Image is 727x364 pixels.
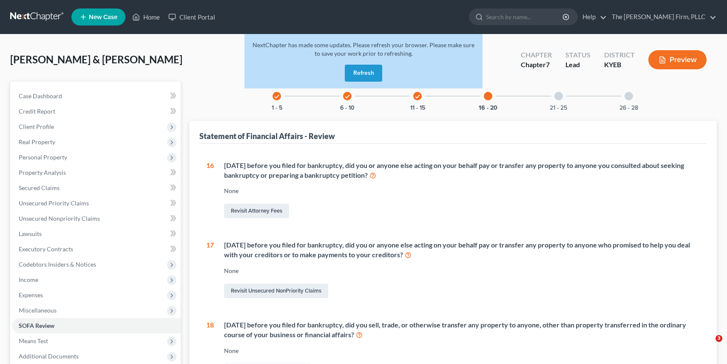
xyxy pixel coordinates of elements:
span: Property Analysis [19,169,66,176]
iframe: Intercom live chat [698,335,718,355]
div: 17 [206,240,214,300]
span: Secured Claims [19,184,60,191]
div: Chapter [521,50,552,60]
span: Unsecured Priority Claims [19,199,89,207]
button: 1 - 5 [272,105,282,111]
div: [DATE] before you filed for bankruptcy, did you or anyone else acting on your behalf pay or trans... [224,161,700,180]
a: Lawsuits [12,226,181,242]
div: None [224,347,700,355]
div: None [224,187,700,195]
a: Case Dashboard [12,88,181,104]
span: Expenses [19,291,43,299]
a: Property Analysis [12,165,181,180]
i: check [415,94,420,100]
button: 11 - 15 [410,105,425,111]
a: The [PERSON_NAME] Firm, PLLC [608,9,716,25]
span: NextChapter has made some updates. Please refresh your browser. Please make sure to save your wor... [253,41,474,57]
span: 3 [716,335,722,342]
span: Means Test [19,337,48,344]
button: 26 - 28 [619,105,638,111]
span: Income [19,276,38,283]
button: Refresh [345,65,382,82]
span: Real Property [19,138,55,145]
div: KYEB [604,60,635,70]
div: Lead [565,60,591,70]
span: Client Profile [19,123,54,130]
i: check [344,94,350,100]
div: [DATE] before you filed for bankruptcy, did you sell, trade, or otherwise transfer any property t... [224,320,700,340]
span: Personal Property [19,154,67,161]
a: Revisit Unsecured NonPriority Claims [224,284,328,298]
input: Search by name... [486,9,564,25]
button: Preview [648,50,707,69]
div: Status [565,50,591,60]
a: Secured Claims [12,180,181,196]
span: Miscellaneous [19,307,57,314]
a: Credit Report [12,104,181,119]
button: 21 - 25 [550,105,567,111]
span: New Case [89,14,117,20]
span: Case Dashboard [19,92,62,100]
span: Lawsuits [19,230,42,237]
div: Chapter [521,60,552,70]
div: 16 [206,161,214,220]
span: SOFA Review [19,322,54,329]
a: Unsecured Priority Claims [12,196,181,211]
a: Unsecured Nonpriority Claims [12,211,181,226]
div: Statement of Financial Affairs - Review [199,131,335,141]
div: District [604,50,635,60]
span: Codebtors Insiders & Notices [19,261,96,268]
span: Credit Report [19,108,55,115]
span: Unsecured Nonpriority Claims [19,215,100,222]
i: check [274,94,280,100]
a: Help [578,9,607,25]
a: Executory Contracts [12,242,181,257]
a: Client Portal [164,9,219,25]
span: Executory Contracts [19,245,73,253]
button: 16 - 20 [479,105,497,111]
a: SOFA Review [12,318,181,333]
span: [PERSON_NAME] & [PERSON_NAME] [10,53,182,65]
a: Revisit Attorney Fees [224,204,289,218]
span: Additional Documents [19,353,79,360]
div: None [224,267,700,275]
a: Home [128,9,164,25]
button: 6 - 10 [340,105,355,111]
div: [DATE] before you filed for bankruptcy, did you or anyone else acting on your behalf pay or trans... [224,240,700,260]
span: 7 [546,60,550,68]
